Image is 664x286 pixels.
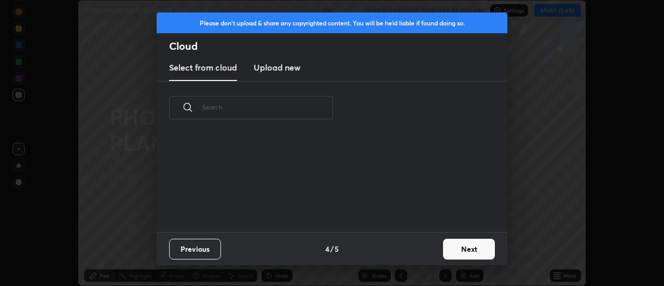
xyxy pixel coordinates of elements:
input: Search [202,85,333,129]
h4: / [330,243,334,254]
button: Next [443,239,495,260]
h2: Cloud [169,39,507,53]
h4: 4 [325,243,329,254]
div: Please don't upload & share any copyrighted content. You will be held liable if found doing so. [157,12,507,33]
button: Previous [169,239,221,260]
h3: Upload new [254,61,300,74]
h3: Select from cloud [169,61,237,74]
h4: 5 [335,243,339,254]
